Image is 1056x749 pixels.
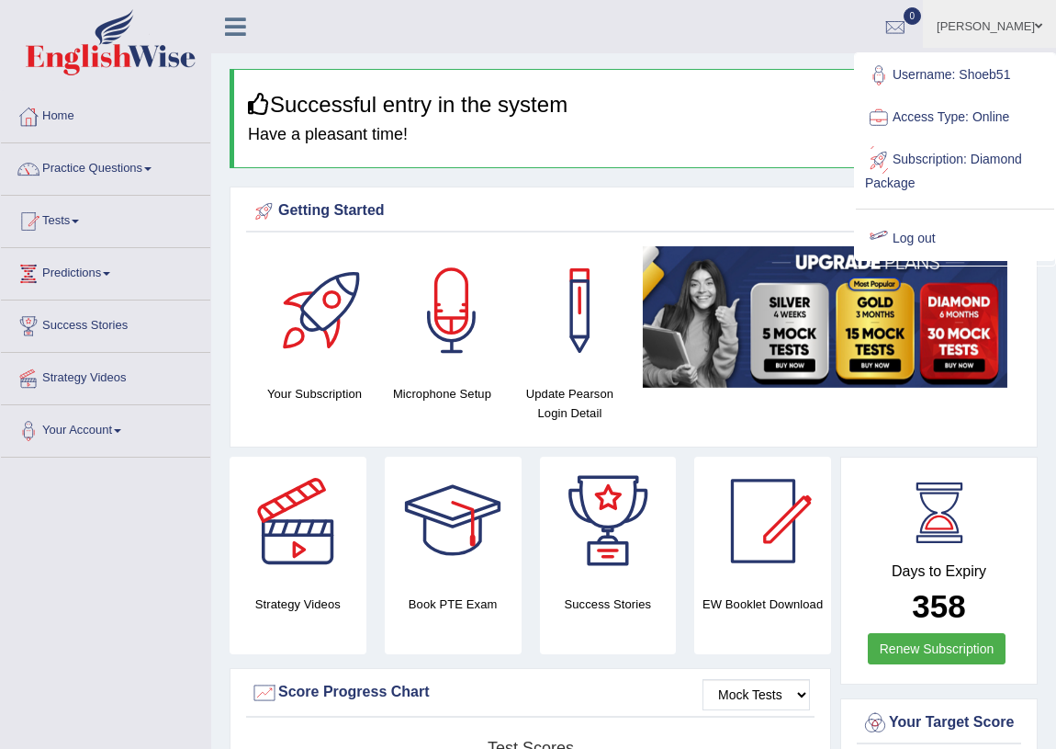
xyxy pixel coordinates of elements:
a: Username: Shoeb51 [856,54,1054,96]
h4: Microphone Setup [388,384,497,403]
a: Tests [1,196,210,242]
div: Your Target Score [861,709,1017,737]
a: Your Account [1,405,210,451]
h4: Update Pearson Login Detail [515,384,624,423]
a: Renew Subscription [868,633,1006,664]
a: Success Stories [1,301,210,346]
a: Predictions [1,248,210,294]
h4: Success Stories [540,595,677,614]
div: Score Progress Chart [251,679,810,707]
a: Home [1,91,210,137]
a: Log out [856,218,1054,260]
h4: Book PTE Exam [385,595,522,614]
img: small5.jpg [643,246,1007,388]
span: 0 [904,7,922,25]
h3: Successful entry in the system [248,93,1023,117]
a: Subscription: Diamond Package [856,139,1054,200]
h4: Days to Expiry [861,563,1017,580]
h4: Strategy Videos [230,595,366,614]
a: Strategy Videos [1,353,210,399]
h4: EW Booklet Download [694,595,831,614]
a: Access Type: Online [856,96,1054,139]
h4: Your Subscription [260,384,369,403]
b: 358 [912,588,965,624]
h4: Have a pleasant time! [248,126,1023,144]
div: Getting Started [251,198,1017,225]
a: Practice Questions [1,143,210,189]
